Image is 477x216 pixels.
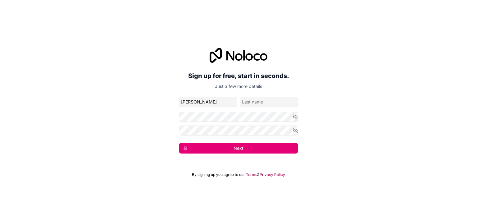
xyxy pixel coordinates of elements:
span: By signing up you agree to our [192,172,245,177]
h2: Sign up for free, start in seconds. [179,70,298,81]
input: Confirm password [179,126,298,136]
input: given-name [179,97,237,107]
span: & [257,172,260,177]
input: family-name [240,97,298,107]
p: Just a few more details [179,83,298,90]
a: Terms [246,172,257,177]
input: Password [179,112,298,122]
a: Privacy Policy [260,172,285,177]
button: Next [179,143,298,154]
